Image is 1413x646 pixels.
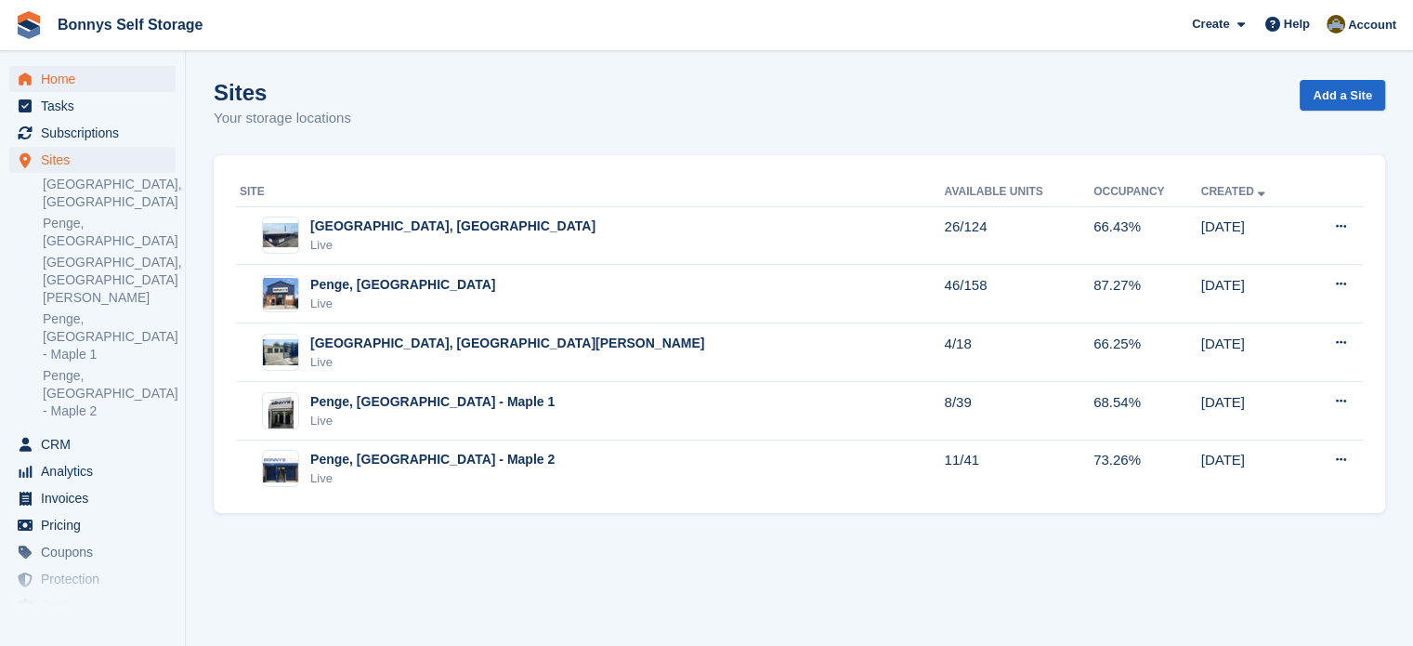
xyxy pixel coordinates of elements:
[1093,440,1201,497] td: 73.26%
[1201,265,1304,323] td: [DATE]
[41,593,152,619] span: Settings
[214,80,351,105] h1: Sites
[41,512,152,538] span: Pricing
[1348,16,1396,34] span: Account
[944,440,1093,497] td: 11/41
[1284,15,1310,33] span: Help
[310,450,555,469] div: Penge, [GEOGRAPHIC_DATA] - Maple 2
[944,206,1093,265] td: 26/124
[1201,323,1304,382] td: [DATE]
[310,275,495,295] div: Penge, [GEOGRAPHIC_DATA]
[268,392,294,429] img: Image of Penge, London - Maple 1 site
[41,458,152,484] span: Analytics
[1093,265,1201,323] td: 87.27%
[1201,185,1269,198] a: Created
[263,223,298,247] img: Image of Great Yarmouth, Norfolk site
[43,176,176,211] a: [GEOGRAPHIC_DATA], [GEOGRAPHIC_DATA]
[310,412,555,430] div: Live
[41,93,152,119] span: Tasks
[43,254,176,307] a: [GEOGRAPHIC_DATA], [GEOGRAPHIC_DATA][PERSON_NAME]
[41,485,152,511] span: Invoices
[43,367,176,420] a: Penge, [GEOGRAPHIC_DATA] - Maple 2
[41,431,152,457] span: CRM
[944,178,1093,207] th: Available Units
[9,93,176,119] a: menu
[50,9,210,40] a: Bonnys Self Storage
[1201,440,1304,497] td: [DATE]
[1201,382,1304,441] td: [DATE]
[41,566,152,592] span: Protection
[263,339,298,366] img: Image of Anerley, London - Selby Road site
[9,66,176,92] a: menu
[15,11,43,39] img: stora-icon-8386f47178a22dfd0bd8f6a31ec36ba5ce8667c1dd55bd0f319d3a0aa187defe.svg
[1300,80,1385,111] a: Add a Site
[41,147,152,173] span: Sites
[1327,15,1345,33] img: James Bonny
[9,431,176,457] a: menu
[41,66,152,92] span: Home
[1093,323,1201,382] td: 66.25%
[9,539,176,565] a: menu
[41,539,152,565] span: Coupons
[43,310,176,363] a: Penge, [GEOGRAPHIC_DATA] - Maple 1
[1093,382,1201,441] td: 68.54%
[310,334,704,353] div: [GEOGRAPHIC_DATA], [GEOGRAPHIC_DATA][PERSON_NAME]
[944,323,1093,382] td: 4/18
[310,392,555,412] div: Penge, [GEOGRAPHIC_DATA] - Maple 1
[944,265,1093,323] td: 46/158
[310,469,555,488] div: Live
[1093,206,1201,265] td: 66.43%
[1201,206,1304,265] td: [DATE]
[9,147,176,173] a: menu
[944,382,1093,441] td: 8/39
[9,485,176,511] a: menu
[9,120,176,146] a: menu
[41,120,152,146] span: Subscriptions
[310,217,595,236] div: [GEOGRAPHIC_DATA], [GEOGRAPHIC_DATA]
[1192,15,1229,33] span: Create
[1093,178,1201,207] th: Occupancy
[214,108,351,129] p: Your storage locations
[9,512,176,538] a: menu
[310,236,595,255] div: Live
[9,593,176,619] a: menu
[9,458,176,484] a: menu
[310,353,704,372] div: Live
[9,566,176,592] a: menu
[263,455,298,482] img: Image of Penge, London - Maple 2 site
[43,215,176,250] a: Penge, [GEOGRAPHIC_DATA]
[236,178,944,207] th: Site
[310,295,495,313] div: Live
[263,278,298,309] img: Image of Penge, London - Limes Avenue site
